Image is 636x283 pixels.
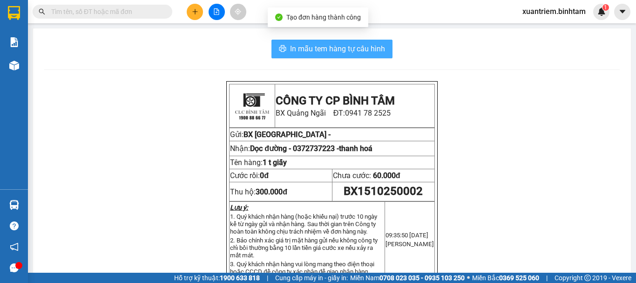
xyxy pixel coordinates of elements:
span: caret-down [618,7,627,16]
span: 1. Quý khách nhận hàng (hoặc khiếu nại) trước 10 ngày kể từ ngày gửi và nhận hàng. Sau thời gian ... [230,213,377,235]
span: | [546,273,548,283]
sup: 1 [602,4,609,11]
span: In mẫu tem hàng tự cấu hình [290,43,385,55]
span: printer [279,45,286,54]
button: printerIn mẫu tem hàng tự cấu hình [271,40,392,58]
span: BX1510250002 [344,185,423,198]
span: ⚪️ [467,276,470,280]
span: Nhận: [230,144,339,153]
span: Tên hàng: [230,158,287,167]
img: icon-new-feature [597,7,606,16]
strong: 0708 023 035 - 0935 103 250 [379,274,465,282]
span: xuantriem.binhtam [515,6,593,17]
button: aim [230,4,246,20]
span: Gửi: [230,130,244,139]
span: search [39,8,45,15]
span: | [267,273,268,283]
strong: 1900 633 818 [220,274,260,282]
span: question-circle [10,221,19,230]
span: Tạo đơn hàng thành công [286,14,361,21]
button: plus [187,4,203,20]
strong: 300.000đ [256,187,287,196]
span: BX Quảng Ngãi ĐT: [276,109,391,117]
span: 0372737223 - [293,144,339,153]
span: Thu hộ: [230,187,287,196]
span: notification [10,242,19,251]
span: 1 [604,4,607,11]
button: file-add [209,4,225,20]
strong: 0369 525 060 [499,274,539,282]
input: Tìm tên, số ĐT hoặc mã đơn [51,7,161,17]
span: 09:35:50 [DATE] [386,232,428,239]
span: Miền Bắc [472,273,539,283]
span: Miền Nam [350,273,465,283]
span: thanh hoá [339,144,372,153]
span: copyright [584,275,591,281]
img: logo-vxr [8,6,20,20]
img: warehouse-icon [9,200,19,210]
span: Hỗ trợ kỹ thuật: [174,273,260,283]
strong: CÔNG TY CP BÌNH TÂM [276,94,395,107]
span: Cung cấp máy in - giấy in: [275,273,348,283]
span: aim [235,8,241,15]
span: check-circle [275,14,283,21]
span: 3. Quý khách nhận hàng vui lòng mang theo điện thoại hoặc CCCD đề công ty xác nhận để giao nhận h... [230,261,374,275]
img: logo [231,85,273,127]
span: 1 t giấy [263,158,287,167]
span: plus [192,8,198,15]
span: BX [GEOGRAPHIC_DATA] - [244,130,331,139]
span: 0đ [260,171,269,180]
strong: Lưu ý: [230,204,248,211]
span: 0941 78 2525 [345,109,391,117]
span: 2. Bảo chính xác giá trị mặt hàng gửi nếu không công ty chỉ bồi thường bằng 10 lần tiền giá cước ... [230,237,378,259]
img: solution-icon [9,37,19,47]
span: [PERSON_NAME] [386,241,434,248]
span: message [10,263,19,272]
span: Chưa cước: [333,171,400,180]
span: 60.000đ [373,171,400,180]
button: caret-down [614,4,630,20]
span: Cước rồi: [230,171,269,180]
span: Dọc đường - [250,144,339,153]
span: file-add [213,8,220,15]
img: warehouse-icon [9,61,19,70]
